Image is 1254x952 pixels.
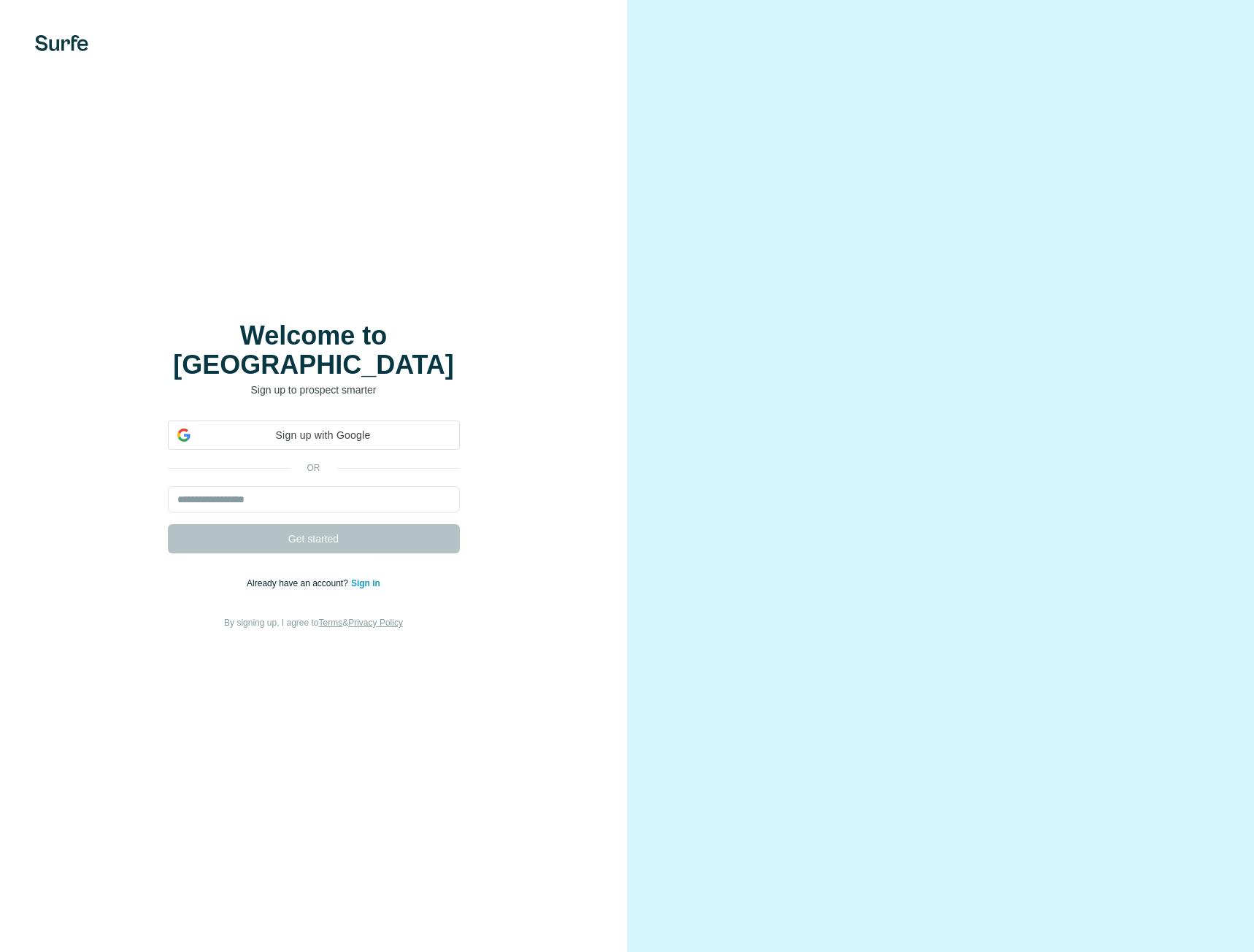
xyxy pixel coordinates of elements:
[168,421,460,450] div: Sign up with Google
[348,618,403,628] a: Privacy Policy
[35,35,88,51] img: Surfe's logo
[196,428,450,443] span: Sign up with Google
[168,321,460,380] h1: Welcome to [GEOGRAPHIC_DATA]
[351,578,380,588] a: Sign in
[247,578,351,588] span: Already have an account?
[291,461,337,475] p: or
[319,618,343,628] a: Terms
[168,383,460,397] p: Sign up to prospect smarter
[224,618,403,628] span: By signing up, I agree to &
